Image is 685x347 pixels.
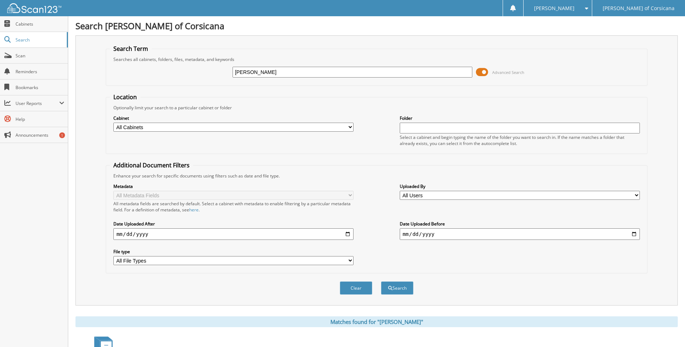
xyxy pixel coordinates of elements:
[110,161,193,169] legend: Additional Document Filters
[492,70,524,75] span: Advanced Search
[16,100,59,106] span: User Reports
[113,221,354,227] label: Date Uploaded After
[75,316,678,327] div: Matches found for "[PERSON_NAME]"
[340,281,372,295] button: Clear
[534,6,575,10] span: [PERSON_NAME]
[16,84,64,91] span: Bookmarks
[16,37,63,43] span: Search
[59,132,65,138] div: 1
[381,281,413,295] button: Search
[400,183,640,189] label: Uploaded By
[113,201,354,213] div: All metadata fields are searched by default. Select a cabinet with metadata to enable filtering b...
[16,116,64,122] span: Help
[400,221,640,227] label: Date Uploaded Before
[113,249,354,255] label: File type
[110,93,140,101] legend: Location
[113,115,354,121] label: Cabinet
[110,45,152,53] legend: Search Term
[113,228,354,240] input: start
[400,115,640,121] label: Folder
[7,3,61,13] img: scan123-logo-white.svg
[16,53,64,59] span: Scan
[400,134,640,146] div: Select a cabinet and begin typing the name of the folder you want to search in. If the name match...
[75,20,678,32] h1: Search [PERSON_NAME] of Corsicana
[110,105,643,111] div: Optionally limit your search to a particular cabinet or folder
[16,69,64,75] span: Reminders
[110,173,643,179] div: Enhance your search for specific documents using filters such as date and file type.
[110,56,643,62] div: Searches all cabinets, folders, files, metadata, and keywords
[603,6,675,10] span: [PERSON_NAME] of Corsicana
[16,132,64,138] span: Announcements
[113,183,354,189] label: Metadata
[400,228,640,240] input: end
[16,21,64,27] span: Cabinets
[189,207,199,213] a: here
